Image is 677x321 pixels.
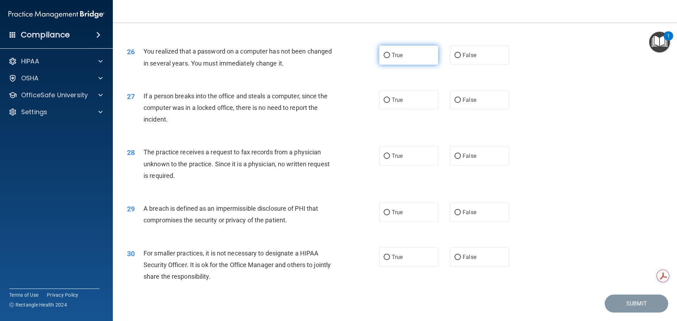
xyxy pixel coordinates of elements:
[127,48,135,56] span: 26
[9,301,67,308] span: Ⓒ Rectangle Health 2024
[642,272,669,299] iframe: Drift Widget Chat Controller
[463,209,476,216] span: False
[455,255,461,260] input: False
[392,153,403,159] span: True
[605,295,668,313] button: Submit
[667,36,670,45] div: 1
[8,108,103,116] a: Settings
[21,74,39,82] p: OSHA
[455,98,461,103] input: False
[127,92,135,101] span: 27
[384,154,390,159] input: True
[649,32,670,53] button: Open Resource Center, 1 new notification
[47,291,79,298] a: Privacy Policy
[21,108,47,116] p: Settings
[392,52,403,58] span: True
[8,74,103,82] a: OSHA
[463,52,476,58] span: False
[144,48,332,67] span: You realized that a password on a computer has not been changed in several years. You must immedi...
[463,254,476,260] span: False
[127,148,135,157] span: 28
[455,154,461,159] input: False
[455,53,461,58] input: False
[463,153,476,159] span: False
[21,30,70,40] h4: Compliance
[463,97,476,103] span: False
[455,210,461,215] input: False
[384,53,390,58] input: True
[392,97,403,103] span: True
[21,91,88,99] p: OfficeSafe University
[9,291,38,298] a: Terms of Use
[392,209,403,216] span: True
[8,7,104,21] img: PMB logo
[144,148,330,179] span: The practice receives a request to fax records from a physician unknown to the practice. Since it...
[8,57,103,66] a: HIPAA
[21,57,39,66] p: HIPAA
[384,255,390,260] input: True
[144,249,331,280] span: For smaller practices, it is not necessary to designate a HIPAA Security Officer. It is ok for th...
[392,254,403,260] span: True
[144,92,328,123] span: If a person breaks into the office and steals a computer, since the computer was in a locked offi...
[384,98,390,103] input: True
[127,205,135,213] span: 29
[144,205,318,224] span: A breach is defined as an impermissible disclosure of PHI that compromises the security or privac...
[384,210,390,215] input: True
[127,249,135,258] span: 30
[8,91,103,99] a: OfficeSafe University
